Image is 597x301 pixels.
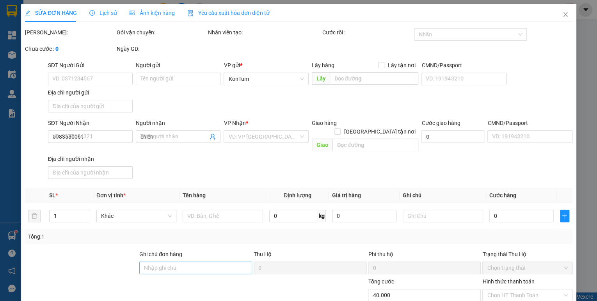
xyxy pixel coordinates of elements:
[28,232,231,241] div: Tổng: 1
[421,130,484,143] input: Cước giao hàng
[210,134,216,140] span: user-add
[368,250,481,262] div: Phí thu hộ
[482,250,572,258] div: Trạng thái Thu Hộ
[224,61,308,69] div: VP gửi
[116,28,206,37] div: Gói vận chuyển:
[368,278,394,285] span: Tổng cước
[55,46,59,52] b: 0
[421,61,506,69] div: CMND/Passport
[187,10,194,16] img: icon
[187,10,270,16] span: Yêu cầu xuất hóa đơn điện tử
[487,262,567,274] span: Chọn trạng thái
[48,166,132,179] input: Địa chỉ của người nhận
[560,213,569,219] span: plus
[96,192,125,198] span: Đơn vị tính
[48,155,132,163] div: Địa chỉ người nhận
[421,120,460,126] label: Cước giao hàng
[183,210,263,222] input: VD: Bàn, Ghế
[101,210,171,222] span: Khác
[403,210,483,222] input: Ghi Chú
[322,28,412,37] div: Cước rồi :
[329,72,418,85] input: Dọc đường
[48,61,132,69] div: SĐT Người Gửi
[136,119,220,127] div: Người nhận
[139,251,182,257] label: Ghi chú đơn hàng
[89,10,95,16] span: clock-circle
[482,278,534,285] label: Hình thức thanh toán
[48,100,132,112] input: Địa chỉ của người gửi
[25,28,115,37] div: [PERSON_NAME]:
[136,61,220,69] div: Người gửi
[562,11,568,18] span: close
[139,262,252,274] input: Ghi chú đơn hàng
[48,119,132,127] div: SĐT Người Nhận
[318,210,325,222] span: kg
[311,72,329,85] span: Lấy
[283,192,311,198] span: Định lượng
[311,120,336,126] span: Giao hàng
[28,210,41,222] button: delete
[400,188,486,203] th: Ghi chú
[208,28,320,37] div: Nhân viên tạo:
[49,192,55,198] span: SL
[487,119,572,127] div: CMND/Passport
[341,127,418,136] span: [GEOGRAPHIC_DATA] tận nơi
[311,139,332,151] span: Giao
[311,62,334,68] span: Lấy hàng
[130,10,135,16] span: picture
[228,73,304,85] span: KonTum
[384,61,418,69] span: Lấy tận nơi
[254,251,272,257] span: Thu Hộ
[89,10,117,16] span: Lịch sử
[130,10,175,16] span: Ảnh kiện hàng
[25,45,115,53] div: Chưa cước :
[183,192,206,198] span: Tên hàng
[560,210,569,222] button: plus
[332,192,361,198] span: Giá trị hàng
[116,45,206,53] div: Ngày GD:
[554,4,576,26] button: Close
[25,10,77,16] span: SỬA ĐƠN HÀNG
[489,192,516,198] span: Cước hàng
[25,10,30,16] span: edit
[332,139,418,151] input: Dọc đường
[48,88,132,97] div: Địa chỉ người gửi
[224,120,245,126] span: VP Nhận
